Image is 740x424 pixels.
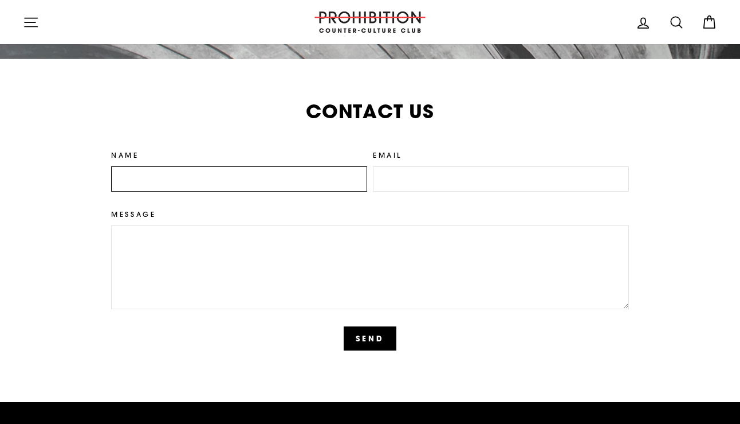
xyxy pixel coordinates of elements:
h2: Contact us [111,102,629,121]
label: Message [111,209,629,220]
label: Email [373,150,629,161]
label: Name [111,150,367,161]
img: PROHIBITION COUNTER-CULTURE CLUB [313,11,427,33]
button: Send [344,326,396,351]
